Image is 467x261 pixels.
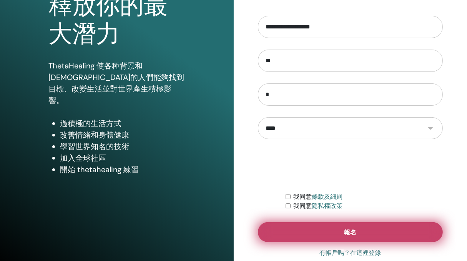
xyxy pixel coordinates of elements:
[60,118,185,129] li: 過積極的生活方式
[312,202,343,209] a: 隱私權政策
[60,141,185,152] li: 學習世界知名的技術
[48,60,185,106] p: ThetaHealing 使各種背景和[DEMOGRAPHIC_DATA]的人們能夠找到目標、改變生活並對世界產生積極影響。
[344,228,356,236] span: 報名
[319,248,381,258] a: 有帳戶嗎？在這裡登錄
[60,129,185,141] li: 改善情緒和身體健康
[294,202,343,209] font: 我同意
[294,193,343,200] font: 我同意
[312,193,343,200] a: 條款及細則
[60,164,185,175] li: 開始 thetahealing 練習
[258,222,443,242] button: 報名
[292,151,409,181] iframe: reCAPTCHA
[60,152,185,164] li: 加入全球社區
